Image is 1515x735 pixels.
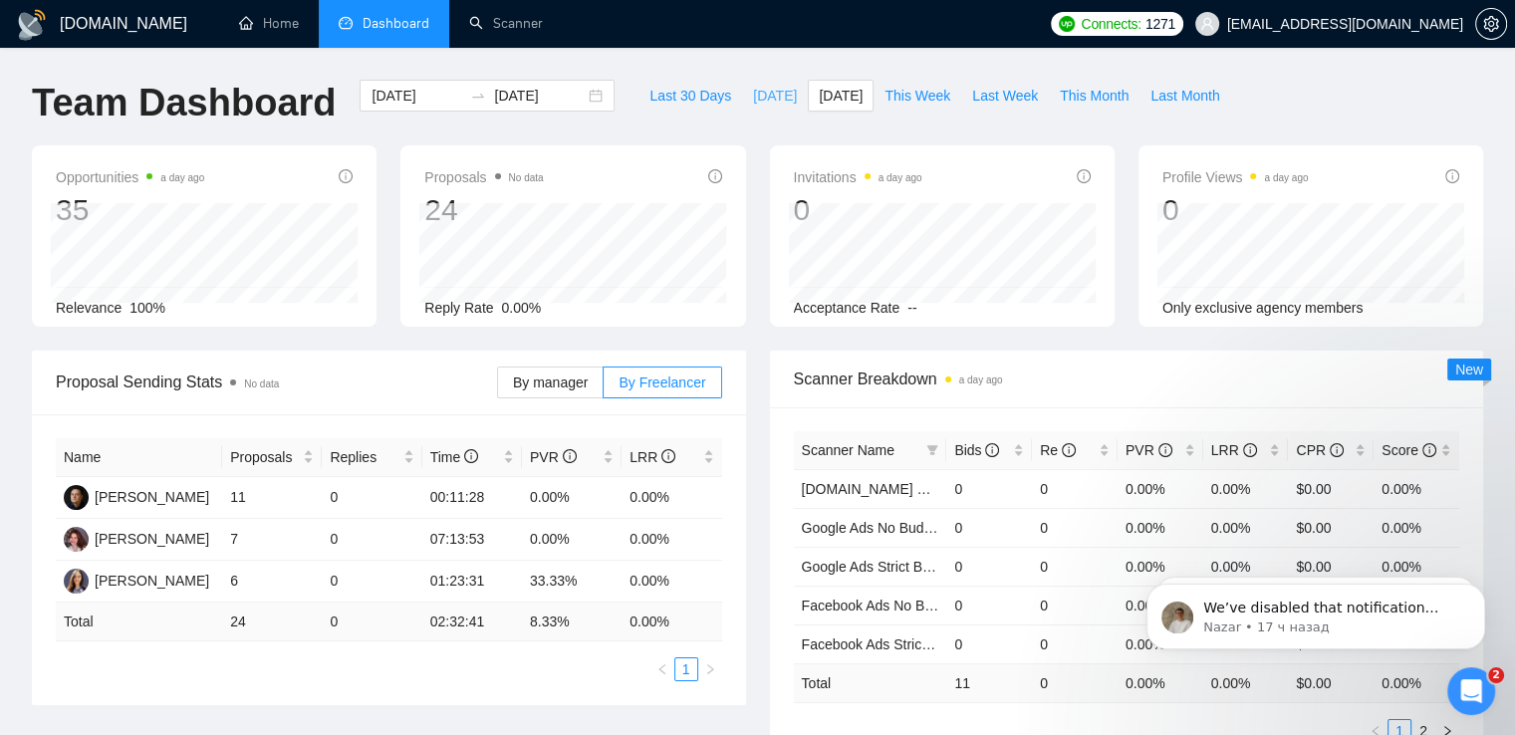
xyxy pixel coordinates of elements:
td: 11 [946,663,1032,702]
a: [DOMAIN_NAME] & other tools - [PERSON_NAME] [802,481,1123,497]
span: filter [926,444,938,456]
time: a day ago [1264,172,1308,183]
span: to [470,88,486,104]
span: info-circle [339,169,353,183]
span: This Month [1060,85,1129,107]
input: End date [494,85,585,107]
span: Proposal Sending Stats [56,369,497,394]
td: 0.00% [1374,469,1459,508]
td: 0 [322,561,421,603]
td: 7 [222,519,322,561]
a: searchScanner [469,15,543,32]
img: LY [64,527,89,552]
td: $0.00 [1288,469,1374,508]
td: 24 [222,603,322,641]
span: info-circle [1445,169,1459,183]
span: user [1200,17,1214,31]
td: 0 [322,603,421,641]
td: 0 [1032,547,1118,586]
button: right [698,657,722,681]
td: 00:11:28 [422,477,522,519]
span: Relevance [56,300,122,316]
span: right [704,663,716,675]
span: 100% [129,300,165,316]
td: 0.00% [622,561,721,603]
span: info-circle [1062,443,1076,457]
input: Start date [372,85,462,107]
iframe: Intercom live chat [1447,667,1495,715]
td: 0 [946,469,1032,508]
td: 8.33 % [522,603,622,641]
td: 0.00% [1374,508,1459,547]
td: 0.00% [1118,469,1203,508]
span: [DATE] [819,85,863,107]
span: This Week [884,85,950,107]
td: 6 [222,561,322,603]
span: PVR [530,449,577,465]
span: Profile Views [1162,165,1309,189]
span: [DATE] [753,85,797,107]
td: 0 [322,519,421,561]
a: homeHome [239,15,299,32]
span: Last Week [972,85,1038,107]
span: Proposals [424,165,543,189]
span: CPR [1296,442,1343,458]
td: Total [794,663,947,702]
span: Time [430,449,478,465]
td: $0.00 [1288,508,1374,547]
button: [DATE] [742,80,808,112]
td: 0.00% [1118,508,1203,547]
span: By Freelancer [619,374,705,390]
span: Connects: [1081,13,1140,35]
span: Acceptance Rate [794,300,900,316]
div: 0 [1162,191,1309,229]
td: 02:32:41 [422,603,522,641]
span: Scanner Breakdown [794,367,1460,391]
span: No data [509,172,544,183]
iframe: Intercom notifications сообщение [1117,542,1515,681]
img: DS [64,485,89,510]
span: Scanner Name [802,442,894,458]
span: Last 30 Days [649,85,731,107]
span: LRR [1211,442,1257,458]
div: 35 [56,191,204,229]
button: Last Week [961,80,1049,112]
time: a day ago [879,172,922,183]
button: setting [1475,8,1507,40]
span: left [656,663,668,675]
span: setting [1476,16,1506,32]
td: 0 [946,624,1032,663]
td: 0.00 % [622,603,721,641]
td: Total [56,603,222,641]
td: 0.00 % [1118,663,1203,702]
td: 0.00% [1203,508,1289,547]
td: 01:23:31 [422,561,522,603]
li: 1 [674,657,698,681]
button: [DATE] [808,80,874,112]
a: setting [1475,16,1507,32]
span: Replies [330,446,398,468]
td: 0 [1032,469,1118,508]
span: info-circle [1077,169,1091,183]
a: LY[PERSON_NAME] [64,530,209,546]
td: 0 [946,547,1032,586]
button: Last Month [1139,80,1230,112]
button: left [650,657,674,681]
span: -- [907,300,916,316]
span: Only exclusive agency members [1162,300,1364,316]
td: 0.00% [622,477,721,519]
div: 0 [794,191,922,229]
button: Last 30 Days [638,80,742,112]
img: logo [16,9,48,41]
td: 0 [946,586,1032,624]
td: 0.00 % [1203,663,1289,702]
div: 24 [424,191,543,229]
h1: Team Dashboard [32,80,336,126]
time: a day ago [959,374,1003,385]
span: LRR [630,449,675,465]
img: upwork-logo.png [1059,16,1075,32]
a: IV[PERSON_NAME] [64,572,209,588]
